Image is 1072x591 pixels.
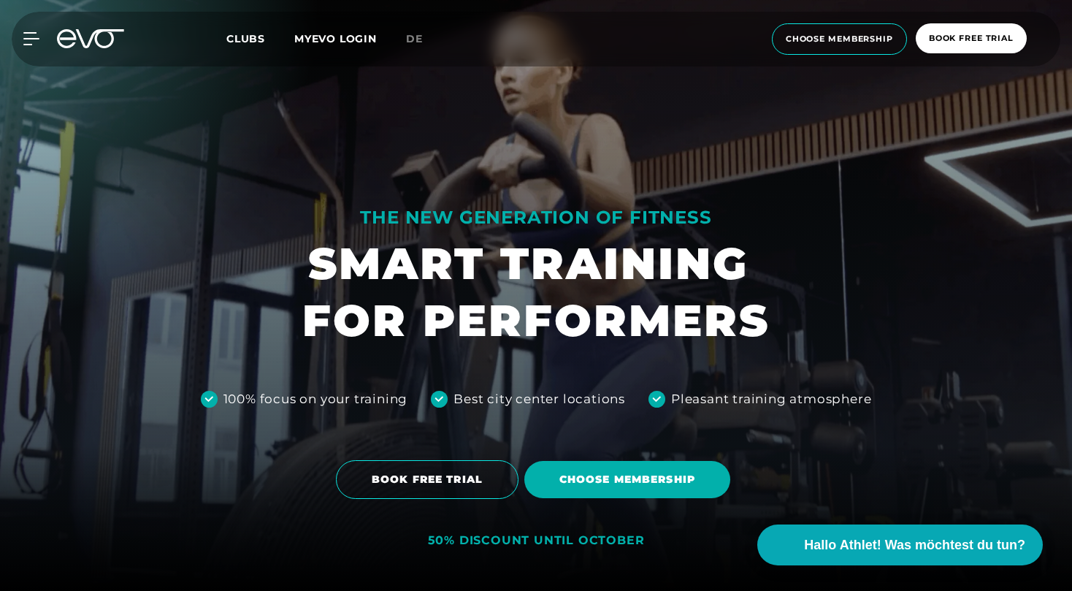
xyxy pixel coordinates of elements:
h1: SMART TRAINING FOR PERFORMERS [302,235,770,349]
div: 50% DISCOUNT UNTIL OCTOBER [428,533,645,549]
a: MYEVO LOGIN [294,32,377,45]
div: THE NEW GENERATION OF FITNESS [302,206,770,229]
div: Best city center locations [453,390,625,409]
a: Choose membership [524,450,736,509]
span: Choose membership [559,472,695,487]
a: Clubs [226,31,294,45]
a: choose membership [767,23,911,55]
div: 100% focus on your training [223,390,408,409]
a: de [406,31,440,47]
span: de [406,32,423,45]
div: Pleasant training atmosphere [671,390,871,409]
span: book free trial [929,32,1014,45]
span: Clubs [226,32,265,45]
span: Hallo Athlet! Was möchtest du tun? [804,535,1025,555]
span: choose membership [786,33,893,45]
span: BOOK FREE TRIAL [372,472,483,487]
a: BOOK FREE TRIAL [336,449,524,510]
a: book free trial [911,23,1031,55]
button: Hallo Athlet! Was möchtest du tun? [757,525,1043,565]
